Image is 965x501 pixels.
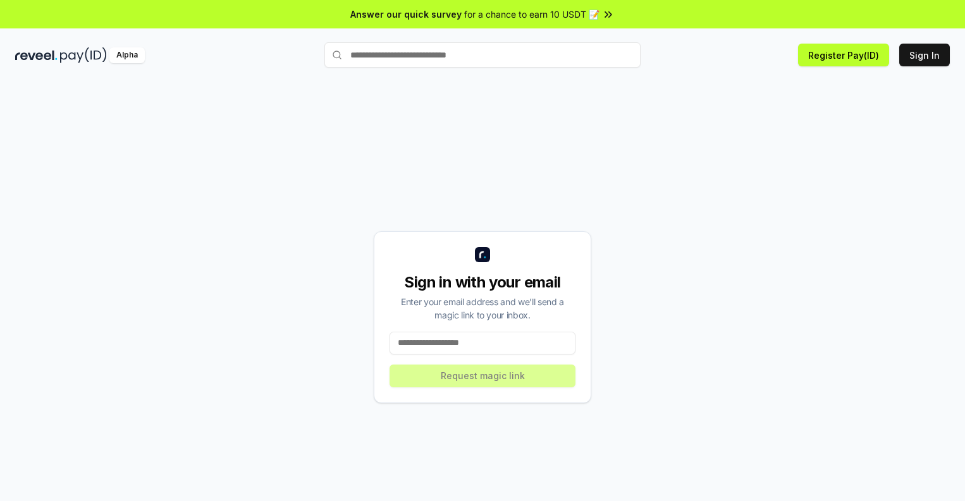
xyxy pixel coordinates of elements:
img: logo_small [475,247,490,262]
div: Enter your email address and we’ll send a magic link to your inbox. [390,295,575,322]
img: pay_id [60,47,107,63]
div: Alpha [109,47,145,63]
img: reveel_dark [15,47,58,63]
div: Sign in with your email [390,272,575,293]
button: Register Pay(ID) [798,44,889,66]
span: for a chance to earn 10 USDT 📝 [464,8,599,21]
span: Answer our quick survey [350,8,462,21]
button: Sign In [899,44,950,66]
